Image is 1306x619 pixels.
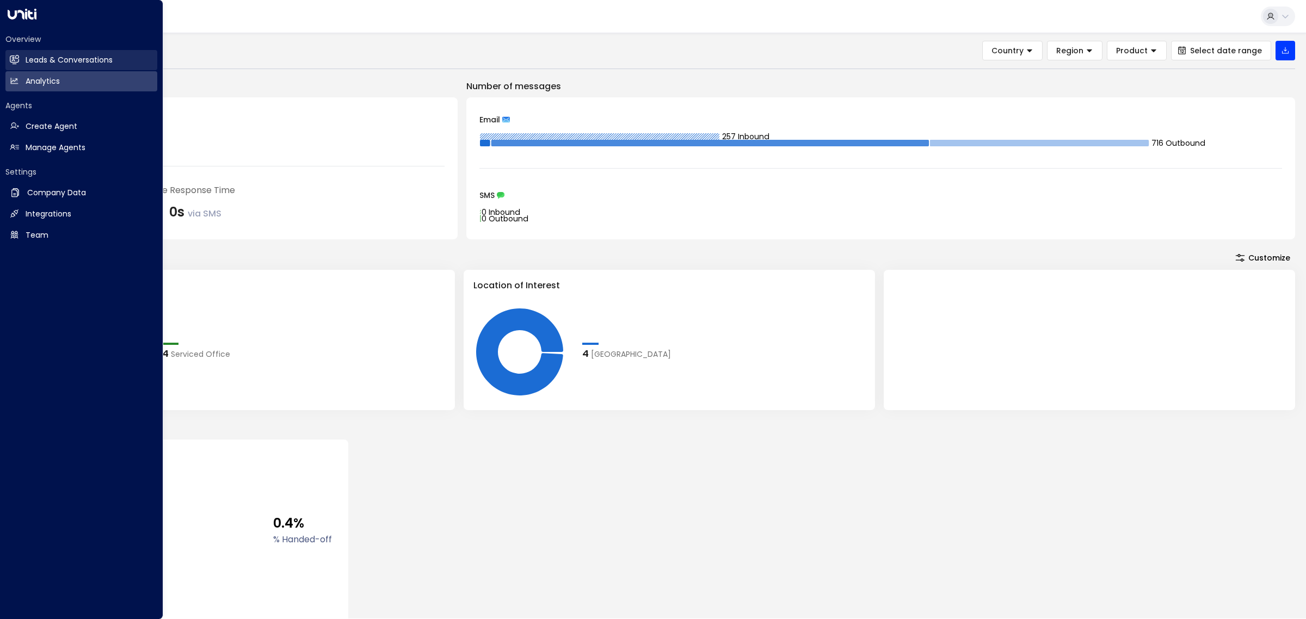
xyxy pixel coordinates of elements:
h2: Agents [5,100,157,111]
button: Select date range [1171,41,1271,60]
p: Conversion Metrics [44,421,1295,434]
span: Country [991,46,1024,55]
a: Analytics [5,71,157,91]
span: Email [479,116,500,123]
button: Country [982,41,1043,60]
div: 0s [169,202,221,222]
h2: Leads & Conversations [26,54,113,66]
span: via SMS [188,207,221,220]
button: Product [1107,41,1167,60]
span: Product [1116,46,1148,55]
a: Create Agent [5,116,157,137]
button: Customize [1230,250,1295,265]
span: Region [1056,46,1083,55]
h2: Company Data [27,187,86,199]
h2: Team [26,230,48,241]
h2: Integrations [26,208,71,220]
a: Team [5,225,157,245]
div: 4Serviced Office [162,346,298,361]
tspan: 0 Outbound [482,213,528,224]
a: Leads & Conversations [5,50,157,70]
a: Manage Agents [5,138,157,158]
span: Gracechurch Street [591,349,671,360]
h2: Overview [5,34,157,45]
label: % Handed-off [273,533,332,546]
tspan: 716 Outbound [1152,138,1206,148]
h3: Product of Interest [53,279,445,292]
a: Company Data [5,183,157,203]
button: Region [1047,41,1102,60]
p: Engagement Metrics [44,80,458,93]
div: 4 [582,346,589,361]
div: [PERSON_NAME] Average Response Time [57,184,445,197]
tspan: 257 Inbound [722,131,769,142]
span: 0.4% [273,513,332,533]
h2: Create Agent [26,121,77,132]
div: SMS [479,191,1282,199]
h2: Analytics [26,76,60,87]
div: 4Gracechurch Street [582,346,718,361]
p: Number of messages [466,80,1295,93]
tspan: 0 Inbound [482,207,520,218]
h2: Manage Agents [26,142,85,153]
h3: Location of Interest [473,279,865,292]
h2: Settings [5,166,157,177]
span: Serviced Office [171,349,230,360]
div: 4 [162,346,169,361]
span: Select date range [1190,46,1262,55]
div: Number of Inquiries [57,110,445,123]
a: Integrations [5,204,157,224]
